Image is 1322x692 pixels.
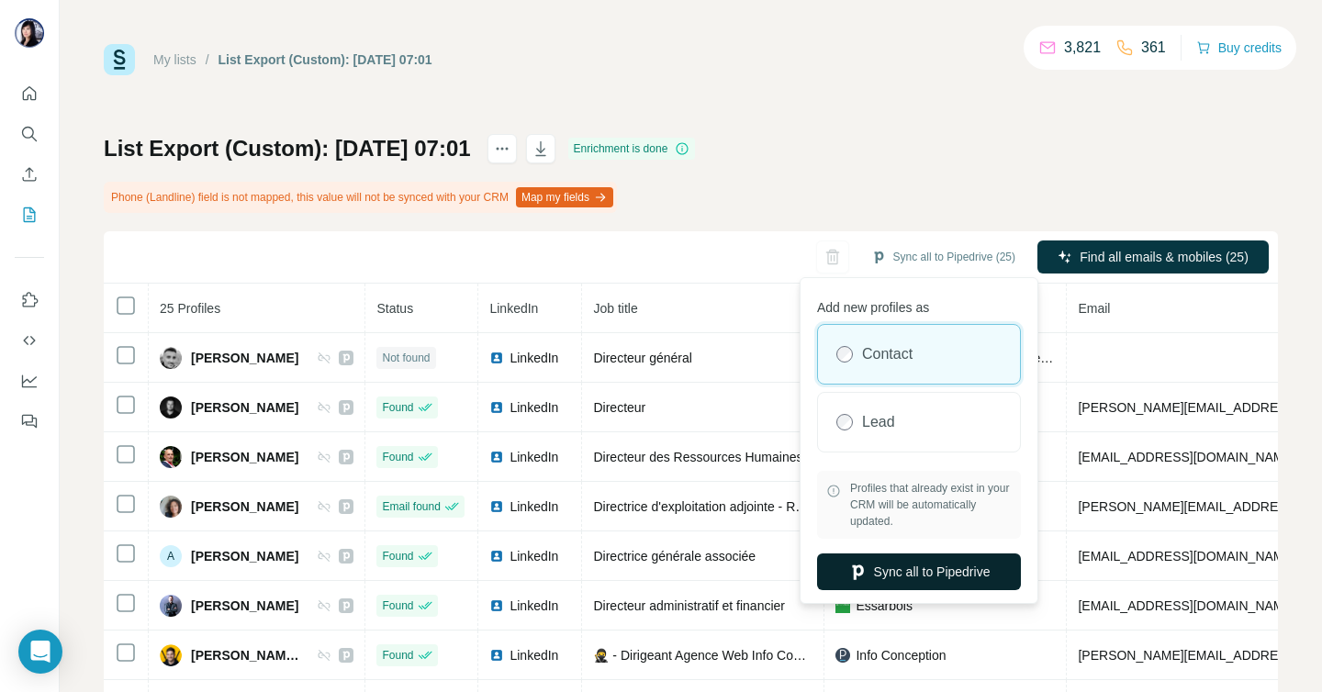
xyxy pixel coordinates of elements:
[489,648,504,663] img: LinkedIn logo
[817,291,1021,317] p: Add new profiles as
[835,598,850,613] img: company-logo
[218,50,432,69] div: List Export (Custom): [DATE] 07:01
[206,50,209,69] li: /
[160,496,182,518] img: Avatar
[1080,248,1249,266] span: Find all emails & mobiles (25)
[191,646,298,664] span: [PERSON_NAME] 🥷🏻
[1078,549,1295,564] span: [EMAIL_ADDRESS][DOMAIN_NAME]
[15,18,44,48] img: Avatar
[104,134,471,163] h1: List Export (Custom): [DATE] 07:01
[489,301,538,316] span: LinkedIn
[191,398,298,417] span: [PERSON_NAME]
[593,450,802,464] span: Directeur des Ressources Humaines
[593,499,1047,514] span: Directrice d'exploitation adjointe - Responsable de l'hébergement et commercial
[191,597,298,615] span: [PERSON_NAME]
[15,364,44,397] button: Dashboard
[817,553,1021,590] button: Sync all to Pipedrive
[382,647,413,664] span: Found
[15,284,44,317] button: Use Surfe on LinkedIn
[191,448,298,466] span: [PERSON_NAME]
[1078,301,1110,316] span: Email
[835,648,850,663] img: company-logo
[862,411,895,433] label: Lead
[489,499,504,514] img: LinkedIn logo
[382,548,413,564] span: Found
[593,648,841,663] span: 🥷 - Dirigeant Agence Web Info Conception
[15,158,44,191] button: Enrich CSV
[510,349,558,367] span: LinkedIn
[153,52,196,67] a: My lists
[510,597,558,615] span: LinkedIn
[489,549,504,564] img: LinkedIn logo
[15,77,44,110] button: Quick start
[382,597,413,614] span: Found
[510,547,558,565] span: LinkedIn
[1078,598,1295,613] span: [EMAIL_ADDRESS][DOMAIN_NAME]
[593,598,785,613] span: Directeur administratif et financier
[382,350,430,366] span: Not found
[593,400,645,415] span: Directeur
[104,44,135,75] img: Surfe Logo
[568,138,696,160] div: Enrichment is done
[489,598,504,613] img: LinkedIn logo
[856,597,912,615] span: Essarbois
[382,399,413,416] span: Found
[510,497,558,516] span: LinkedIn
[487,134,517,163] button: actions
[489,450,504,464] img: LinkedIn logo
[1196,35,1282,61] button: Buy credits
[858,243,1028,271] button: Sync all to Pipedrive (25)
[15,405,44,438] button: Feedback
[18,630,62,674] div: Open Intercom Messenger
[510,646,558,664] span: LinkedIn
[191,547,298,565] span: [PERSON_NAME]
[160,595,182,617] img: Avatar
[1037,240,1269,273] button: Find all emails & mobiles (25)
[191,349,298,367] span: [PERSON_NAME]
[1078,450,1295,464] span: [EMAIL_ADDRESS][DOMAIN_NAME]
[160,446,182,468] img: Avatar
[160,545,182,567] div: A
[15,198,44,231] button: My lists
[382,449,413,465] span: Found
[15,324,44,357] button: Use Surfe API
[160,644,182,666] img: Avatar
[516,187,613,207] button: Map my fields
[489,400,504,415] img: LinkedIn logo
[160,347,182,369] img: Avatar
[510,398,558,417] span: LinkedIn
[856,646,946,664] span: Info Conception
[191,497,298,516] span: [PERSON_NAME]
[510,448,558,466] span: LinkedIn
[160,301,220,316] span: 25 Profiles
[489,351,504,365] img: LinkedIn logo
[104,182,617,213] div: Phone (Landline) field is not mapped, this value will not be synced with your CRM
[376,301,413,316] span: Status
[1064,37,1101,59] p: 3,821
[15,117,44,151] button: Search
[593,351,691,365] span: Directeur général
[382,498,440,515] span: Email found
[593,549,756,564] span: Directrice générale associée
[593,301,637,316] span: Job title
[850,480,1012,530] span: Profiles that already exist in your CRM will be automatically updated.
[160,396,182,419] img: Avatar
[1141,37,1166,59] p: 361
[862,343,913,365] label: Contact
